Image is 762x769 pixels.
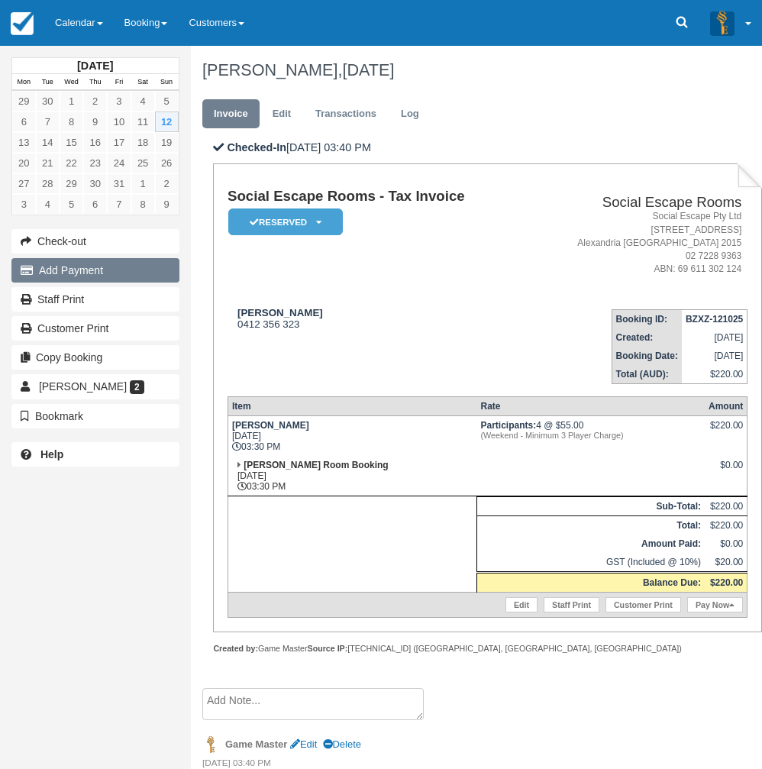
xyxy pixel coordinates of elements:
td: [DATE] [682,328,747,347]
a: 24 [107,153,131,173]
a: 22 [60,153,83,173]
a: 18 [131,132,155,153]
th: Rate [476,397,704,416]
td: GST (Included @ 10%) [476,553,704,573]
th: Sub-Total: [476,497,704,516]
a: 12 [155,111,179,132]
a: Edit [261,99,302,129]
b: Checked-In [227,141,286,153]
th: Created: [612,328,682,347]
a: 19 [155,132,179,153]
button: Add Payment [11,258,179,283]
a: Edit [505,597,538,612]
th: Tue [36,74,60,91]
a: 13 [12,132,36,153]
a: 21 [36,153,60,173]
img: A3 [710,11,735,35]
th: Wed [60,74,83,91]
a: 28 [36,173,60,194]
a: 29 [12,91,36,111]
td: $220.00 [705,497,747,516]
a: Pay Now [687,597,743,612]
a: 26 [155,153,179,173]
strong: Created by: [213,644,258,653]
strong: [PERSON_NAME] [232,420,309,431]
th: Amount [705,397,747,416]
a: 5 [155,91,179,111]
a: 29 [60,173,83,194]
b: Help [40,448,63,460]
a: 4 [131,91,155,111]
td: $220.00 [705,516,747,535]
a: 15 [60,132,83,153]
a: 9 [83,111,107,132]
a: 30 [36,91,60,111]
div: $220.00 [709,420,743,443]
th: Fri [107,74,131,91]
strong: [PERSON_NAME] [237,307,323,318]
a: Help [11,442,179,467]
a: 2 [155,173,179,194]
a: Invoice [202,99,260,129]
th: Total (AUD): [612,365,682,384]
a: 5 [60,194,83,215]
a: 23 [83,153,107,173]
h1: Social Escape Rooms - Tax Invoice [228,189,526,205]
span: [PERSON_NAME] [39,380,127,393]
a: 4 [36,194,60,215]
td: $220.00 [682,365,747,384]
th: Thu [83,74,107,91]
td: $0.00 [705,535,747,553]
a: 14 [36,132,60,153]
a: 31 [107,173,131,194]
a: Customer Print [11,316,179,341]
a: 30 [83,173,107,194]
strong: Participants [480,420,536,431]
th: Sun [155,74,179,91]
a: Transactions [304,99,388,129]
h2: Social Escape Rooms [532,195,742,211]
a: 17 [107,132,131,153]
div: 0412 356 323 [228,307,526,330]
strong: BZXZ-121025 [686,314,743,325]
td: [DATE] 03:30 PM [228,456,476,496]
a: 1 [131,173,155,194]
a: 20 [12,153,36,173]
a: 25 [131,153,155,173]
strong: Source IP: [308,644,348,653]
a: 11 [131,111,155,132]
th: Sat [131,74,155,91]
em: (Weekend - Minimum 3 Player Charge) [480,431,700,440]
strong: $220.00 [710,577,743,588]
button: Copy Booking [11,345,179,370]
span: 2 [130,380,144,394]
a: 10 [107,111,131,132]
p: [DATE] 03:40 PM [213,140,762,156]
strong: [DATE] [77,60,113,72]
a: 3 [107,91,131,111]
a: Staff Print [544,597,599,612]
img: checkfront-main-nav-mini-logo.png [11,12,34,35]
strong: Game Master [225,738,287,750]
a: 16 [83,132,107,153]
a: 1 [60,91,83,111]
h1: [PERSON_NAME], [202,61,751,79]
td: $20.00 [705,553,747,573]
span: [DATE] [342,60,394,79]
button: Bookmark [11,404,179,428]
a: 3 [12,194,36,215]
th: Amount Paid: [476,535,704,553]
em: Reserved [228,208,343,235]
a: 6 [83,194,107,215]
th: Booking Date: [612,347,682,365]
a: 8 [60,111,83,132]
a: Edit [290,738,317,750]
a: 7 [36,111,60,132]
a: 27 [12,173,36,194]
a: Staff Print [11,287,179,312]
div: $0.00 [709,460,743,483]
button: Check-out [11,229,179,254]
div: Game Master [TECHNICAL_ID] ([GEOGRAPHIC_DATA], [GEOGRAPHIC_DATA], [GEOGRAPHIC_DATA]) [213,643,762,654]
a: [PERSON_NAME] 2 [11,374,179,399]
a: Reserved [228,208,337,236]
